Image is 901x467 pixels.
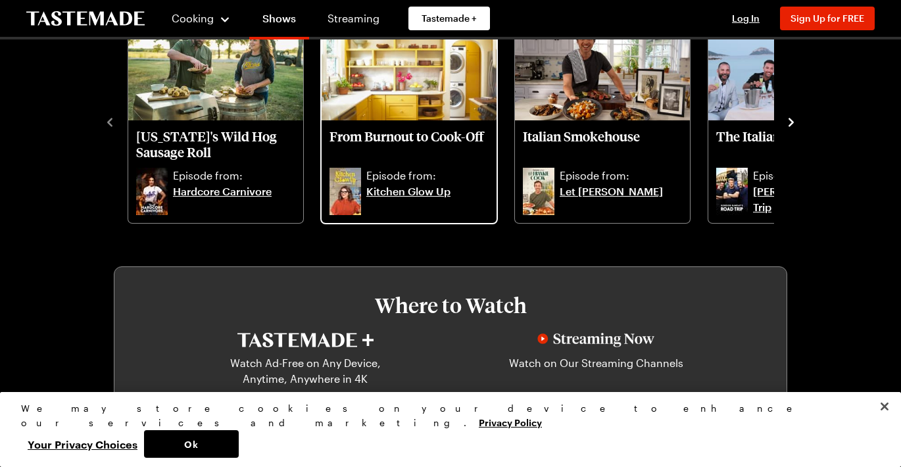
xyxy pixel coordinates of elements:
div: From Burnout to Cook-Off [322,22,497,223]
button: navigate to previous item [103,113,116,129]
p: Episode from: [753,168,875,184]
button: Your Privacy Choices [21,430,144,458]
a: Italian Smokehouse [523,128,682,165]
span: Tastemade + [422,12,477,25]
a: The Italian Job [716,128,875,165]
div: The Italian Job [708,22,883,223]
a: [PERSON_NAME] Road Trip [753,184,875,215]
button: Close [870,392,899,421]
div: 4 / 10 [707,18,900,224]
img: Oklahoma's Wild Hog Sausage Roll [128,22,303,120]
img: The Italian Job [708,22,883,120]
p: Watch Ad-Free on Any Device, Anytime, Anywhere in 4K [210,355,400,387]
img: From Burnout to Cook-Off [322,22,497,120]
img: Italian Smokehouse [515,22,690,120]
a: Oklahoma's Wild Hog Sausage Roll [136,128,295,165]
img: Streaming [537,333,654,347]
div: 1 / 10 [127,18,320,224]
a: More information about your privacy, opens in a new tab [479,416,542,428]
p: [US_STATE]'s Wild Hog Sausage Roll [136,128,295,160]
a: To Tastemade Home Page [26,11,145,26]
p: From Burnout to Cook-Off [329,128,489,160]
button: Cooking [171,3,231,34]
button: navigate to next item [785,113,798,129]
img: Tastemade+ [237,333,374,347]
div: We may store cookies on your device to enhance our services and marketing. [21,401,869,430]
button: Sign Up for FREE [780,7,875,30]
button: Log In [719,12,772,25]
h3: Where to Watch [154,293,747,317]
p: Watch on Our Streaming Channels [501,355,691,387]
button: Ok [144,430,239,458]
a: Kitchen Glow Up [366,184,489,215]
a: Hardcore Carnivore [173,184,295,215]
p: Episode from: [560,168,682,184]
a: From Burnout to Cook-Off [329,128,489,165]
span: Log In [732,12,760,24]
p: The Italian Job [716,128,875,160]
p: Italian Smokehouse [523,128,682,160]
span: Sign Up for FREE [791,12,864,24]
p: Episode from: [366,168,489,184]
p: Episode from: [173,168,295,184]
div: 2 / 10 [320,18,514,224]
a: Let [PERSON_NAME] [560,184,682,215]
a: Tastemade + [408,7,490,30]
div: Privacy [21,401,869,458]
div: Oklahoma's Wild Hog Sausage Roll [128,22,303,223]
div: 3 / 10 [514,18,707,224]
a: Shows [249,3,309,39]
div: Italian Smokehouse [515,22,690,223]
span: Cooking [172,12,214,24]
